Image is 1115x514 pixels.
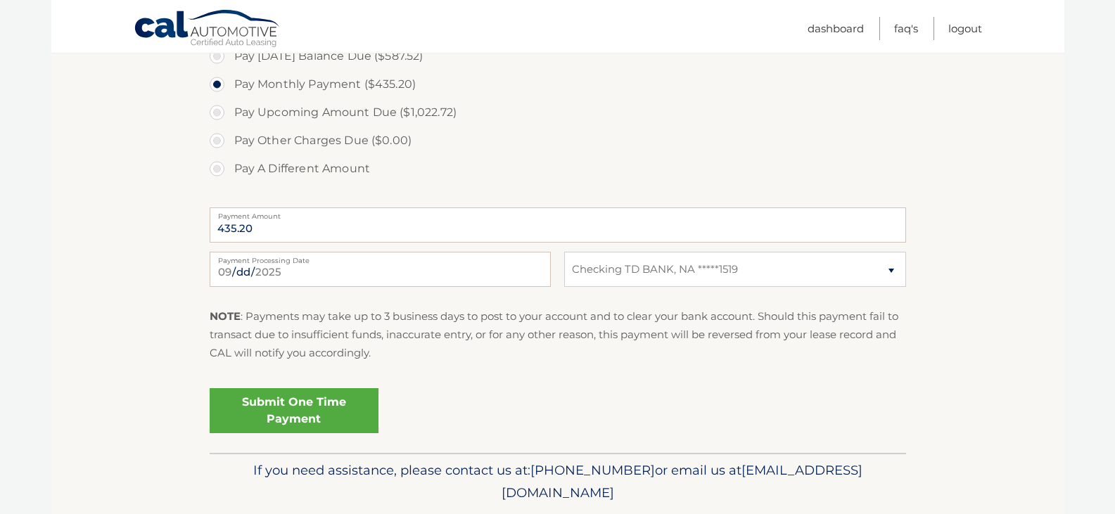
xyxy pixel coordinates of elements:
[948,17,982,40] a: Logout
[210,307,906,363] p: : Payments may take up to 3 business days to post to your account and to clear your bank account....
[210,252,551,287] input: Payment Date
[210,70,906,98] label: Pay Monthly Payment ($435.20)
[210,388,378,433] a: Submit One Time Payment
[219,459,897,504] p: If you need assistance, please contact us at: or email us at
[210,98,906,127] label: Pay Upcoming Amount Due ($1,022.72)
[502,462,862,501] span: [EMAIL_ADDRESS][DOMAIN_NAME]
[210,207,906,243] input: Payment Amount
[894,17,918,40] a: FAQ's
[210,155,906,183] label: Pay A Different Amount
[210,42,906,70] label: Pay [DATE] Balance Due ($587.52)
[210,252,551,263] label: Payment Processing Date
[808,17,864,40] a: Dashboard
[210,127,906,155] label: Pay Other Charges Due ($0.00)
[530,462,655,478] span: [PHONE_NUMBER]
[134,9,281,50] a: Cal Automotive
[210,207,906,219] label: Payment Amount
[210,309,241,323] strong: NOTE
